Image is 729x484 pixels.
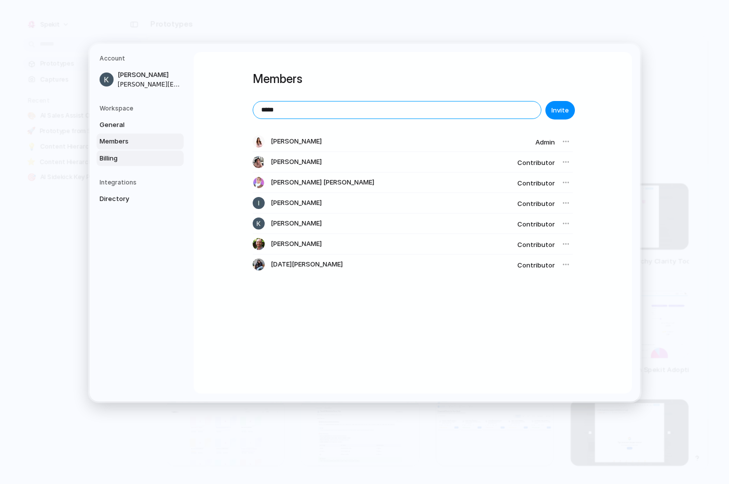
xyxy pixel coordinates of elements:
[271,218,322,228] span: [PERSON_NAME]
[271,198,322,208] span: [PERSON_NAME]
[100,54,184,63] h5: Account
[517,261,555,269] span: Contributor
[100,103,184,112] h5: Workspace
[97,133,184,149] a: Members
[517,199,555,207] span: Contributor
[517,240,555,248] span: Contributor
[551,105,569,115] span: Invite
[517,158,555,166] span: Contributor
[100,153,164,163] span: Billing
[97,150,184,166] a: Billing
[97,67,184,92] a: [PERSON_NAME][PERSON_NAME][EMAIL_ADDRESS][DOMAIN_NAME]
[97,116,184,132] a: General
[517,179,555,187] span: Contributor
[253,70,573,88] h1: Members
[271,177,374,187] span: [PERSON_NAME] [PERSON_NAME]
[100,194,164,204] span: Directory
[535,138,555,146] span: Admin
[118,70,182,80] span: [PERSON_NAME]
[100,119,164,129] span: General
[100,178,184,187] h5: Integrations
[517,220,555,228] span: Contributor
[271,259,343,269] span: [DATE][PERSON_NAME]
[100,136,164,146] span: Members
[271,239,322,249] span: [PERSON_NAME]
[97,191,184,207] a: Directory
[118,79,182,88] span: [PERSON_NAME][EMAIL_ADDRESS][DOMAIN_NAME]
[271,136,322,146] span: [PERSON_NAME]
[271,157,322,167] span: [PERSON_NAME]
[545,101,575,119] button: Invite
